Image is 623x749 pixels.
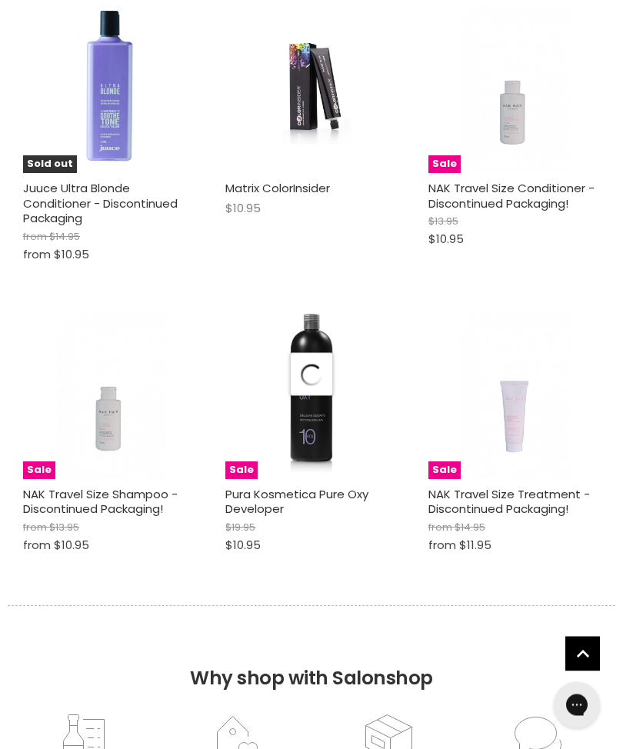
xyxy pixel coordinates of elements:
[23,2,195,174] a: Juuce Ultra Blonde Conditioner - Discontinued PackagingSold out
[428,538,456,554] span: from
[49,230,80,245] span: $14.95
[225,308,397,479] a: Pura Kosmetica Pure Oxy DeveloperSale
[54,538,89,554] span: $10.95
[225,487,368,518] a: Pura Kosmetica Pure Oxy Developer
[428,521,452,535] span: from
[23,521,47,535] span: from
[428,231,464,248] span: $10.95
[255,2,369,174] img: Matrix ColorInsider
[23,230,47,245] span: from
[457,308,571,479] img: NAK Travel Size Treatment - Discontinued Packaging!
[255,308,369,479] img: Pura Kosmetica Pure Oxy Developer
[23,156,77,174] span: Sold out
[23,247,51,263] span: from
[23,181,178,227] a: Juuce Ultra Blonde Conditioner - Discontinued Packaging
[546,677,608,734] iframe: Gorgias live chat messenger
[428,308,600,479] a: NAK Travel Size Treatment - Discontinued Packaging!Sale
[428,487,590,518] a: NAK Travel Size Treatment - Discontinued Packaging!
[52,308,166,479] img: NAK Travel Size Shampoo - Discontinued Packaging!
[455,521,485,535] span: $14.95
[428,2,600,174] a: NAK Travel Size Conditioner - Discontinued Packaging!Sale
[23,487,178,518] a: NAK Travel Size Shampoo - Discontinued Packaging!
[225,538,261,554] span: $10.95
[565,637,600,677] span: Back to top
[54,247,89,263] span: $10.95
[225,2,397,174] a: Matrix ColorInsider
[428,181,595,212] a: NAK Travel Size Conditioner - Discontinued Packaging!
[23,538,51,554] span: from
[52,2,166,174] img: Juuce Ultra Blonde Conditioner - Discontinued Packaging
[8,606,615,713] h2: Why shop with Salonshop
[428,156,461,174] span: Sale
[428,215,458,229] span: $13.95
[225,201,261,217] span: $10.95
[23,462,55,480] span: Sale
[459,538,491,554] span: $11.95
[428,462,461,480] span: Sale
[565,637,600,671] a: Back to top
[49,521,79,535] span: $13.95
[23,308,195,479] a: NAK Travel Size Shampoo - Discontinued Packaging!Sale
[225,521,255,535] span: $19.95
[457,2,571,174] img: NAK Travel Size Conditioner - Discontinued Packaging!
[225,181,330,197] a: Matrix ColorInsider
[225,462,258,480] span: Sale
